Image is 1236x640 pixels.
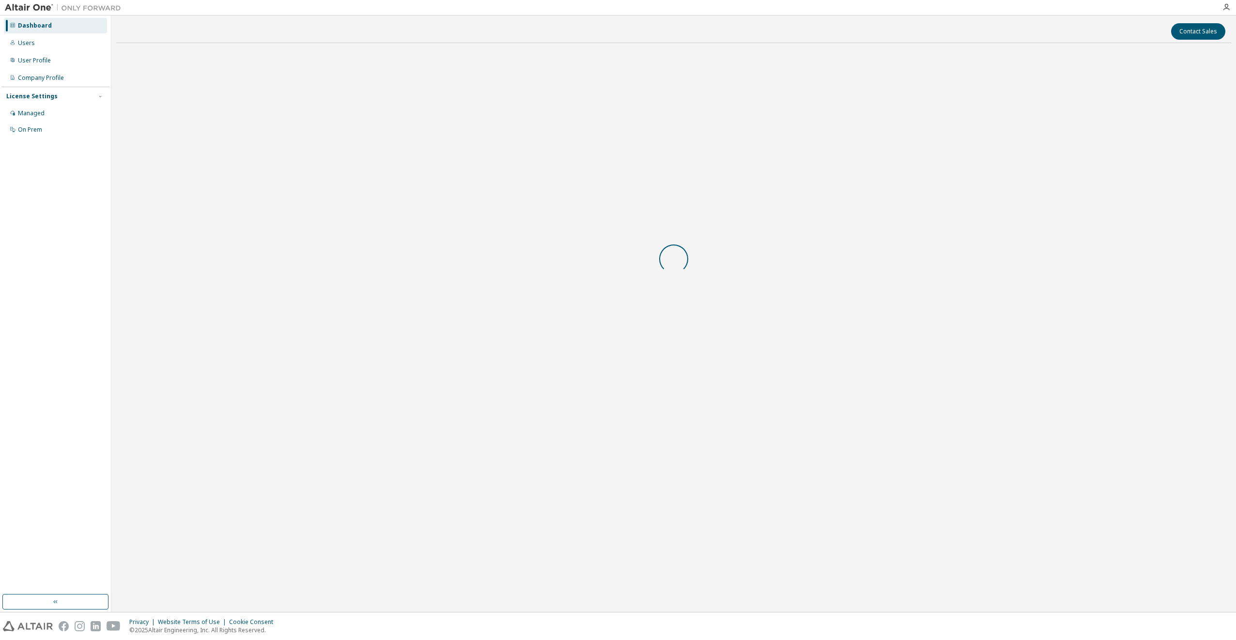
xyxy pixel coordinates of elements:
div: Company Profile [18,74,64,82]
div: Managed [18,109,45,117]
img: linkedin.svg [91,621,101,631]
p: © 2025 Altair Engineering, Inc. All Rights Reserved. [129,626,279,634]
div: Users [18,39,35,47]
img: altair_logo.svg [3,621,53,631]
div: User Profile [18,57,51,64]
div: On Prem [18,126,42,134]
div: Cookie Consent [229,618,279,626]
img: Altair One [5,3,126,13]
div: Dashboard [18,22,52,30]
img: facebook.svg [59,621,69,631]
div: Website Terms of Use [158,618,229,626]
img: youtube.svg [107,621,121,631]
div: License Settings [6,92,58,100]
img: instagram.svg [75,621,85,631]
button: Contact Sales [1171,23,1225,40]
div: Privacy [129,618,158,626]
